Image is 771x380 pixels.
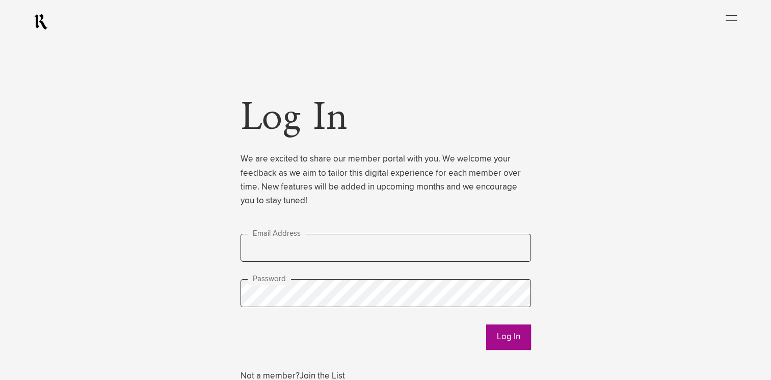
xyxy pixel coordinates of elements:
[241,152,531,208] span: We are excited to share our member portal with you. We welcome your feedback as we aim to tailor ...
[241,98,348,139] span: Log In
[486,324,531,350] button: Log In
[248,228,306,240] label: Email Address
[34,14,48,30] a: RealmCellars
[248,273,291,285] label: Password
